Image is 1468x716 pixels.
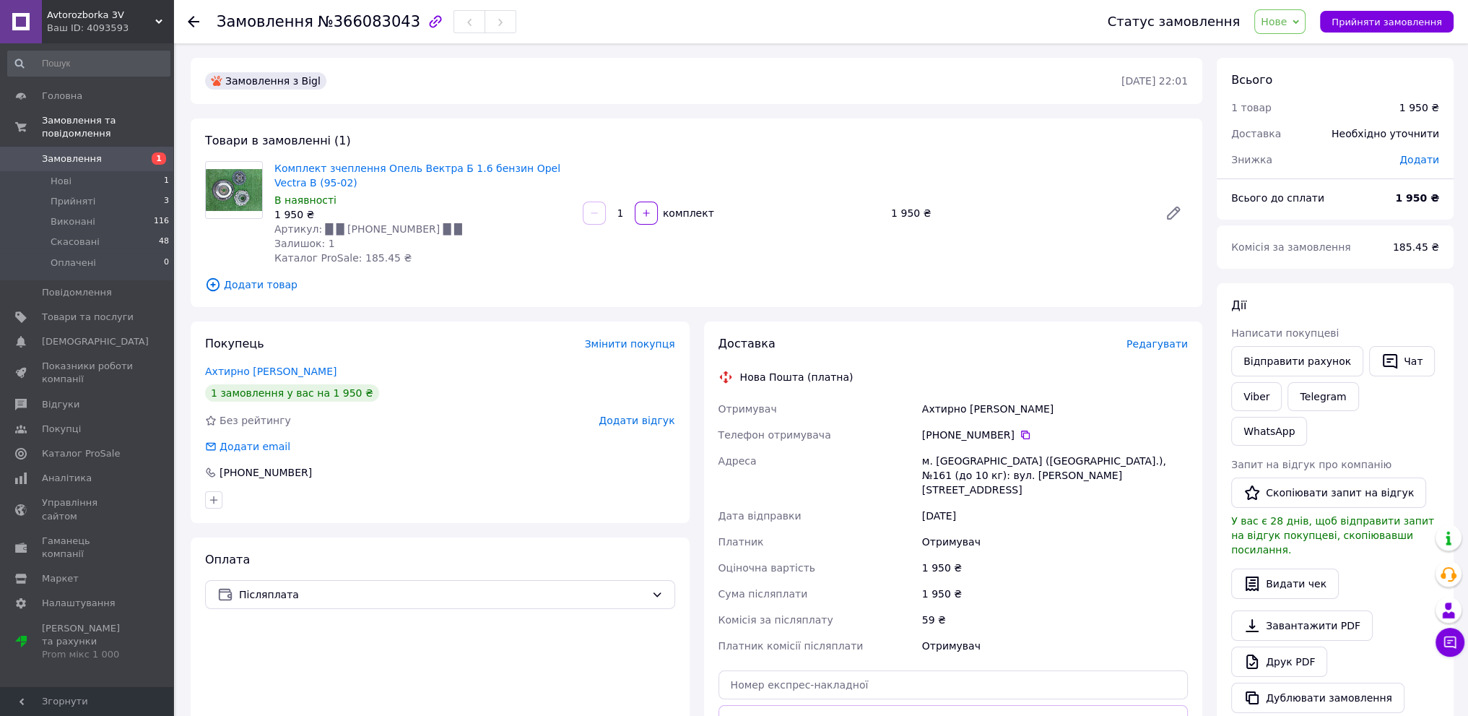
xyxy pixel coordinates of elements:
span: Показники роботи компанії [42,360,134,386]
span: 1 [164,175,169,188]
span: 3 [164,195,169,208]
span: Післяплата [239,587,646,603]
input: Номер експрес-накладної [718,670,1189,699]
div: Ахтирно [PERSON_NAME] [919,396,1191,422]
span: Повідомлення [42,286,112,299]
span: Редагувати [1126,338,1188,350]
a: Завантажити PDF [1231,611,1373,641]
span: Аналітика [42,472,92,485]
span: Каталог ProSale: 185.45 ₴ [274,252,412,264]
b: 1 950 ₴ [1395,192,1439,204]
span: Головна [42,90,82,103]
span: 185.45 ₴ [1393,241,1439,253]
span: Покупці [42,423,81,436]
div: Додати email [218,439,292,454]
button: Прийняти замовлення [1320,11,1454,33]
div: Необхідно уточнити [1323,118,1448,150]
span: Оплачені [51,256,96,269]
span: Маркет [42,572,79,585]
span: Налаштування [42,597,116,610]
span: Покупець [205,337,264,350]
span: Додати відгук [599,415,674,426]
span: Без рейтингу [220,415,291,426]
span: Залишок: 1 [274,238,335,249]
span: Додати [1399,154,1439,165]
time: [DATE] 22:01 [1121,75,1188,87]
span: Виконані [51,215,95,228]
span: Оплата [205,553,250,566]
span: Прийняти замовлення [1332,17,1442,27]
div: Отримувач [919,633,1191,659]
span: Прийняті [51,195,95,208]
span: Отримувач [718,403,777,415]
span: Avtorozborka 3V [47,9,155,22]
span: Каталог ProSale [42,447,120,460]
span: Знижка [1231,154,1272,165]
span: 0 [164,256,169,269]
a: Редагувати [1159,199,1188,228]
span: Відгуки [42,398,79,411]
div: Додати email [204,439,292,454]
button: Чат [1369,346,1435,376]
button: Відправити рахунок [1231,346,1363,376]
button: Чат з покупцем [1436,628,1464,657]
span: Платник комісії післяплати [718,640,864,652]
span: 116 [154,215,169,228]
div: Статус замовлення [1108,14,1241,29]
span: Товари в замовленні (1) [205,134,351,147]
span: Товари та послуги [42,311,134,324]
span: Нові [51,175,71,188]
span: Гаманець компанії [42,535,134,561]
span: [PERSON_NAME] та рахунки [42,622,134,662]
span: Дата відправки [718,510,802,522]
div: 1 замовлення у вас на 1 950 ₴ [205,384,379,402]
span: Комісія за замовлення [1231,241,1351,253]
div: Замовлення з Bigl [205,72,326,90]
span: Змінити покупця [585,338,675,350]
span: В наявності [274,194,336,206]
div: 1 950 ₴ [274,207,571,222]
span: 48 [159,236,169,249]
div: 1 950 ₴ [919,555,1191,581]
span: Всього [1231,73,1272,87]
img: Комплект зчеплення Опель Вектра Б 1.6 бензин Opel Vectra B (95-02) [206,169,262,212]
div: 59 ₴ [919,607,1191,633]
span: Скасовані [51,236,100,249]
span: Написати покупцеві [1231,327,1339,339]
a: Telegram [1287,382,1358,411]
a: WhatsApp [1231,417,1307,446]
span: Адреса [718,455,757,467]
div: Отримувач [919,529,1191,555]
a: Друк PDF [1231,647,1327,677]
span: Запит на відгук про компанію [1231,459,1391,470]
div: [DATE] [919,503,1191,529]
div: 1 950 ₴ [885,203,1153,223]
span: Замовлення та повідомлення [42,114,173,140]
a: Комплект зчеплення Опель Вектра Б 1.6 бензин Opel Vectra B (95-02) [274,163,560,189]
div: [PHONE_NUMBER] [218,465,313,480]
span: Управління сайтом [42,496,134,522]
span: Замовлення [217,13,313,30]
div: Повернутися назад [188,14,199,29]
span: Комісія за післяплату [718,614,833,626]
span: 1 товар [1231,102,1272,113]
span: Нове [1261,16,1287,27]
button: Дублювати замовлення [1231,683,1404,713]
div: м. [GEOGRAPHIC_DATA] ([GEOGRAPHIC_DATA].), №161 (до 10 кг): вул. [PERSON_NAME][STREET_ADDRESS] [919,448,1191,503]
span: Доставка [718,337,776,350]
span: Оціночна вартість [718,562,815,574]
span: У вас є 28 днів, щоб відправити запит на відгук покупцеві, скопіювавши посилання. [1231,515,1434,556]
a: Ахтирно [PERSON_NAME] [205,366,336,377]
div: Ваш ID: 4093593 [47,22,173,35]
span: Телефон отримувача [718,429,831,441]
span: Сума післяплати [718,588,808,600]
div: 1 950 ₴ [919,581,1191,607]
div: [PHONE_NUMBER] [922,428,1188,442]
button: Видати чек [1231,569,1339,599]
div: Нова Пошта (платна) [737,370,857,384]
div: 1 950 ₴ [1399,100,1439,115]
span: Замовлення [42,152,102,165]
span: Доставка [1231,128,1281,139]
span: Всього до сплати [1231,192,1324,204]
button: Скопіювати запит на відгук [1231,478,1426,508]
